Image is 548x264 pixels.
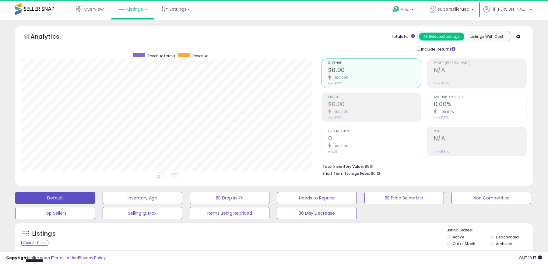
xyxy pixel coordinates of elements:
button: Non Competitive [451,192,531,204]
span: Revenue [192,53,208,58]
a: Privacy Policy [79,255,106,261]
small: Prev: 38.13% [434,82,449,85]
h5: Analytics [30,32,71,42]
button: Selling @ Max [103,207,182,219]
span: Profit [328,96,421,99]
h2: $0.00 [328,67,421,75]
h2: $0.00 [328,101,421,109]
span: Listings [127,6,143,12]
i: Get Help [392,5,400,13]
label: Out of Stock [453,241,475,246]
b: Total Inventory Value: [322,164,364,169]
li: $961 [322,162,522,170]
button: BB Price Below Min [364,192,444,204]
div: Totals For [391,34,415,40]
button: Items Being Repriced [190,207,269,219]
small: Prev: 81.34% [434,150,449,153]
small: -100.00% [331,144,348,148]
button: All Selected Listings [419,33,464,40]
small: -100.00% [437,110,454,114]
button: Top Sellers [15,207,95,219]
button: Needs to Reprice [277,192,357,204]
span: Help [401,7,409,12]
h2: 0.00% [434,101,526,109]
label: Archived [496,241,512,246]
b: Short Term Storage Fees: [322,171,370,176]
div: Clear All Filters [21,240,48,246]
span: Revenue [328,62,421,65]
span: Revenue (prev) [147,53,175,58]
h2: N/A [434,135,526,143]
span: Overview [84,6,104,12]
h2: 0 [328,135,421,143]
div: Include Returns [413,45,463,52]
strong: Copyright [6,255,28,261]
div: seller snap | | [6,255,106,261]
span: supersellerusa [437,6,469,12]
small: Prev: 12 [328,150,337,153]
a: Help [388,1,420,20]
h2: N/A [434,67,526,75]
span: Hi [PERSON_NAME] [491,6,528,12]
small: Prev: $277 [328,82,341,85]
span: Avg. Buybox Share [434,96,526,99]
small: Prev: $105 [328,116,341,119]
small: -100.00% [331,76,348,80]
button: Listings With Cost [464,33,509,40]
span: ROI [434,130,526,133]
label: Active [453,234,464,240]
button: 30 Day Decrease [277,207,357,219]
a: Terms of Use [52,255,78,261]
h5: Listings [32,230,56,238]
span: 2025-08-12 13:17 GMT [519,255,542,261]
p: Listing States: [447,227,532,233]
a: Hi [PERSON_NAME] [483,6,532,20]
span: Profit [PERSON_NAME] [434,62,526,65]
button: Inventory Age [103,192,182,204]
small: -100.00% [331,110,348,114]
button: Default [15,192,95,204]
button: BB Drop in 7d [190,192,269,204]
small: Prev: 22.13% [434,116,449,119]
label: Deactivated [496,234,519,240]
span: Ordered Items [328,130,421,133]
span: $0.12 [371,171,380,176]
